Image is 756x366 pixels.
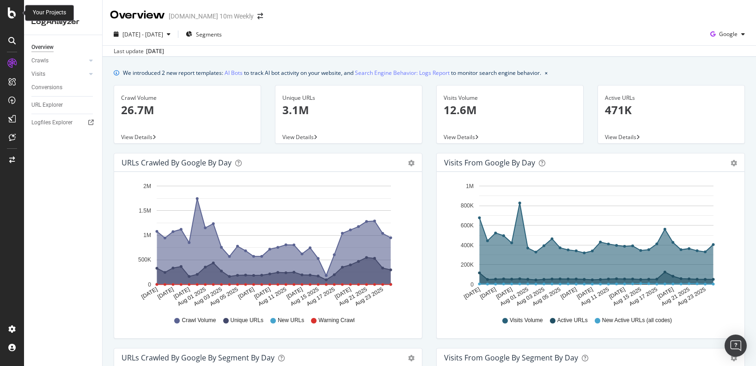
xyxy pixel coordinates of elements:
[470,281,474,288] text: 0
[209,286,239,307] text: Aug 05 2025
[605,133,636,141] span: View Details
[114,68,745,78] div: info banner
[354,286,384,307] text: Aug 23 2025
[725,335,747,357] div: Open Intercom Messenger
[282,94,415,102] div: Unique URLs
[282,133,314,141] span: View Details
[408,160,415,166] div: gear
[499,286,530,307] text: Aug 01 2025
[608,286,626,300] text: [DATE]
[122,30,163,38] span: [DATE] - [DATE]
[579,286,610,307] text: Aug 11 2025
[257,286,287,307] text: Aug 11 2025
[719,30,738,38] span: Google
[31,83,96,92] a: Conversions
[123,68,541,78] div: We introduced 2 new report templates: to track AI bot activity on your website, and to monitor se...
[285,286,304,300] text: [DATE]
[139,207,151,214] text: 1.5M
[278,317,304,324] span: New URLs
[31,56,86,66] a: Crawls
[576,286,594,300] text: [DATE]
[479,286,497,300] text: [DATE]
[148,281,151,288] text: 0
[289,286,320,307] text: Aug 15 2025
[146,47,164,55] div: [DATE]
[444,353,578,362] div: Visits from Google By Segment By Day
[282,102,415,118] p: 3.1M
[31,43,54,52] div: Overview
[122,158,232,167] div: URLs Crawled by Google by day
[461,203,474,209] text: 800K
[466,183,474,189] text: 1M
[444,158,535,167] div: Visits from Google by day
[31,118,96,128] a: Logfiles Explorer
[110,27,174,42] button: [DATE] - [DATE]
[31,118,73,128] div: Logfiles Explorer
[444,94,576,102] div: Visits Volume
[31,69,45,79] div: Visits
[31,83,62,92] div: Conversions
[156,286,175,300] text: [DATE]
[193,286,223,307] text: Aug 03 2025
[543,66,550,79] button: close banner
[182,317,216,324] span: Crawl Volume
[31,43,96,52] a: Overview
[140,286,159,300] text: [DATE]
[143,183,151,189] text: 2M
[257,13,263,19] div: arrow-right-arrow-left
[182,27,226,42] button: Segments
[253,286,272,300] text: [DATE]
[121,102,254,118] p: 26.7M
[461,242,474,249] text: 400K
[408,355,415,361] div: gear
[122,179,415,308] svg: A chart.
[177,286,207,307] text: Aug 01 2025
[602,317,672,324] span: New Active URLs (all codes)
[495,286,513,300] text: [DATE]
[444,102,576,118] p: 12.6M
[114,47,164,55] div: Last update
[196,30,222,38] span: Segments
[31,56,49,66] div: Crawls
[169,12,254,21] div: [DOMAIN_NAME] 10m Weekly
[355,68,450,78] a: Search Engine Behavior: Logs Report
[143,232,151,238] text: 1M
[444,133,475,141] span: View Details
[531,286,562,307] text: Aug 05 2025
[707,27,749,42] button: Google
[237,286,256,300] text: [DATE]
[225,68,243,78] a: AI Bots
[605,94,738,102] div: Active URLs
[121,133,152,141] span: View Details
[31,69,86,79] a: Visits
[334,286,352,300] text: [DATE]
[612,286,642,307] text: Aug 15 2025
[338,286,368,307] text: Aug 21 2025
[677,286,707,307] text: Aug 23 2025
[172,286,191,300] text: [DATE]
[731,160,737,166] div: gear
[122,353,274,362] div: URLs Crawled by Google By Segment By Day
[461,262,474,268] text: 200K
[231,317,263,324] span: Unique URLs
[31,100,96,110] a: URL Explorer
[656,286,675,300] text: [DATE]
[318,317,354,324] span: Warning Crawl
[605,102,738,118] p: 471K
[31,100,63,110] div: URL Explorer
[138,257,151,263] text: 500K
[31,17,95,27] div: LogAnalyzer
[33,9,66,17] div: Your Projects
[660,286,691,307] text: Aug 21 2025
[560,286,578,300] text: [DATE]
[557,317,588,324] span: Active URLs
[515,286,546,307] text: Aug 03 2025
[731,355,737,361] div: gear
[628,286,658,307] text: Aug 17 2025
[461,222,474,229] text: 600K
[305,286,336,307] text: Aug 17 2025
[444,179,737,308] svg: A chart.
[463,286,481,300] text: [DATE]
